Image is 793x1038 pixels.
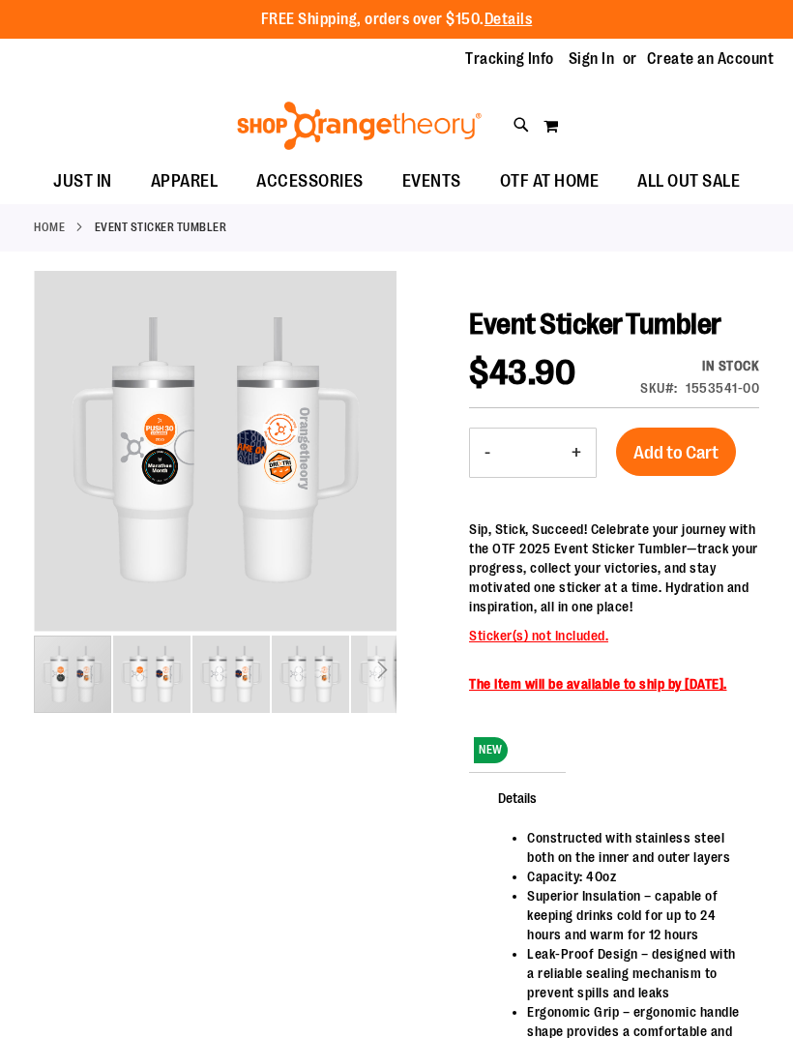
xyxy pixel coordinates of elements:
div: image 2 of 5 [113,634,192,715]
button: Add to Cart [616,428,736,476]
img: OTF 40 oz. Sticker Tumbler [34,269,396,632]
div: image 4 of 5 [272,634,351,715]
a: Details [485,11,533,28]
div: image 1 of 5 [34,634,113,715]
li: Constructed with stainless steel both on the inner and outer layers [527,828,740,867]
a: Sign In [569,48,615,70]
a: Tracking Info [465,48,554,70]
span: Event Sticker Tumbler [469,308,721,341]
span: Add to Cart [633,442,719,463]
span: Details [469,772,566,822]
li: Leak-Proof Design – designed with a reliable sealing mechanism to prevent spills and leaks [527,944,740,1002]
div: Next [367,634,396,715]
span: The Item will be available to ship by [DATE]. [469,676,727,692]
span: NEW [474,737,508,763]
img: OTF 40 oz. Sticker Tumbler [351,636,428,713]
span: APPAREL [151,160,219,203]
div: OTF 40 oz. Sticker Tumbler [34,271,396,634]
strong: Event Sticker Tumbler [95,219,227,236]
strong: SKU [640,380,678,396]
img: OTF 40 oz. Sticker Tumbler Mayhem [113,636,191,713]
a: Home [34,219,65,236]
span: ACCESSORIES [256,160,364,203]
img: OTF 40 oz. Sticker Tumbler [272,636,349,713]
img: Shop Orangetheory [234,102,485,150]
div: image 5 of 5 [351,634,428,715]
span: $43.90 [469,353,575,393]
span: In stock [702,358,759,373]
li: Superior Insulation – capable of keeping drinks cold for up to 24 hours and warm for 12 hours [527,886,740,944]
button: Decrease product quantity [470,429,505,477]
a: Create an Account [647,48,775,70]
div: Availability [640,356,759,375]
span: EVENTS [402,160,461,203]
span: OTF AT HOME [500,160,600,203]
span: JUST IN [53,160,112,203]
span: Sticker(s) not Included. [469,628,608,643]
img: OTF 40 oz. Sticker Tumbler [192,636,270,713]
div: carousel [34,271,396,715]
button: Increase product quantity [557,429,596,477]
span: ALL OUT SALE [637,160,740,203]
li: Capacity: 40oz [527,867,740,886]
p: Sip, Stick, Succeed! Celebrate your journey with the OTF 2025 Event Sticker Tumbler—track your pr... [469,519,759,616]
p: FREE Shipping, orders over $150. [261,9,533,31]
div: image 3 of 5 [192,634,272,715]
input: Product quantity [505,430,557,476]
div: 1553541-00 [686,378,759,398]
